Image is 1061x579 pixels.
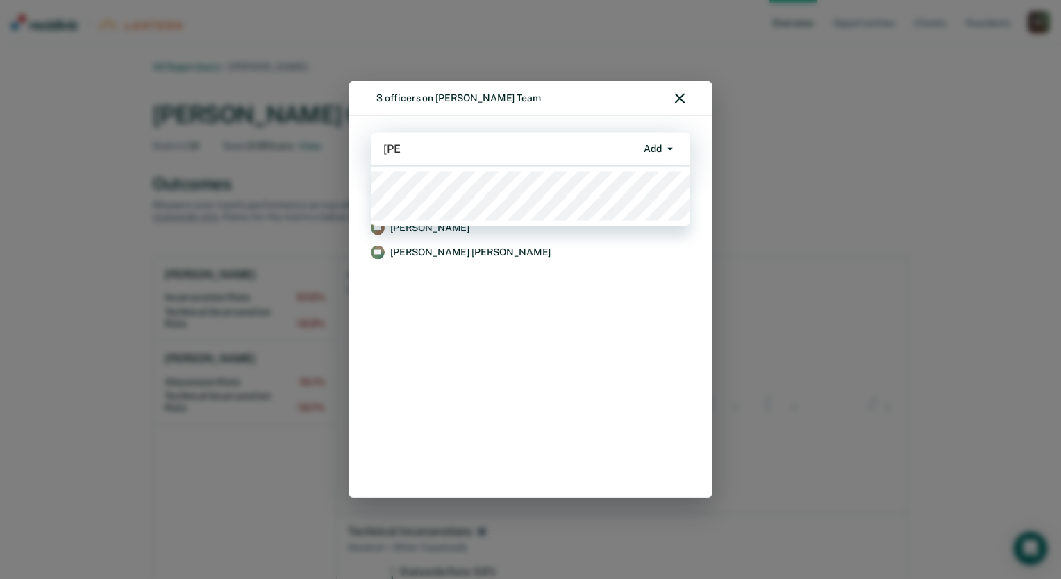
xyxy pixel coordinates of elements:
div: 3 officers on [PERSON_NAME] Team [376,92,541,104]
h2: Your current team [368,176,693,188]
p: [PERSON_NAME] [390,222,469,234]
a: View supervision staff details for Fredericka Gildersleeve [368,219,693,237]
p: [PERSON_NAME] [PERSON_NAME] [390,246,551,258]
a: View supervision staff details for Nash Pogue [368,243,693,262]
button: Add [637,137,679,160]
a: View supervision staff details for Robert Call [368,194,693,213]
